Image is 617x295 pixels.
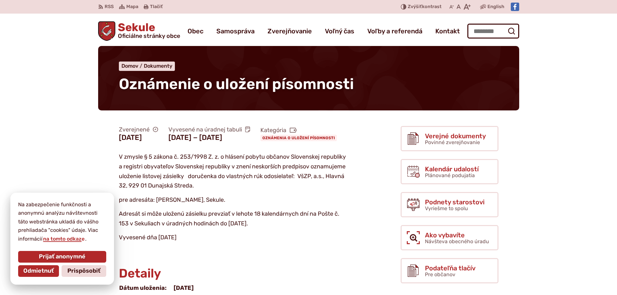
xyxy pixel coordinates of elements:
[144,63,172,69] a: Dokumenty
[42,236,85,242] a: na tomto odkaze
[325,22,354,40] a: Voľný čas
[105,3,114,11] span: RSS
[67,267,100,275] span: Prispôsobiť
[401,126,498,151] a: Verejné dokumenty Povinné zverejňovanie
[121,63,144,69] a: Domov
[425,139,480,145] span: Povinné zverejňovanie
[188,22,203,40] a: Obec
[425,199,485,206] span: Podnety starostovi
[118,33,180,39] span: Oficiálne stránky obce
[119,133,158,142] figcaption: [DATE]
[367,22,422,40] a: Voľby a referendá
[401,159,498,184] a: Kalendár udalostí Plánované podujatia
[119,267,349,280] h2: Detaily
[168,133,250,142] figcaption: [DATE] − [DATE]
[425,172,475,178] span: Plánované podujatia
[425,132,486,140] span: Verejné dokumenty
[487,3,504,11] span: English
[119,195,349,205] p: pre adresáta: [PERSON_NAME], Sekule.
[126,3,138,11] span: Mapa
[486,3,506,11] a: English
[98,21,116,41] img: Prejsť na domovskú stránku
[401,192,498,217] a: Podnety starostovi Vyriešme to spolu
[260,127,339,134] span: Kategória
[119,283,174,293] th: Dátum uloženia:
[119,152,349,191] p: V zmysle § 5 zákona č. 253/1998 Z. z. o hlásení pobytu občanov Slovenskej republiky a registri ob...
[62,265,106,277] button: Prispôsobiť
[18,265,59,277] button: Odmietnuť
[18,200,106,243] p: Na zabezpečenie funkčnosti a anonymnú analýzu návštevnosti táto webstránka ukladá do vášho prehli...
[119,126,158,133] span: Zverejnené
[39,253,86,260] span: Prijať anonymné
[268,22,312,40] a: Zverejňovanie
[150,4,163,10] span: Tlačiť
[425,232,489,239] span: Ako vybavíte
[119,209,349,228] p: Adresát si môže uloženú zásielku prevziať v lehote 18 kalendárnych dní na Pošte č. 153 v Sekuliac...
[408,4,422,9] span: Zvýšiť
[168,126,250,133] span: Vyvesené na úradnej tabuli
[260,135,337,141] a: Oznámenia o uložení písomnosti
[119,233,349,243] p: Vyvesené dňa [DATE]
[408,4,441,10] span: kontrast
[18,251,106,263] button: Prijať anonymné
[119,75,354,93] span: Oznámenie o uložení písomnosti
[511,3,519,11] img: Prejsť na Facebook stránku
[425,238,489,244] span: Návšteva obecného úradu
[216,22,255,40] a: Samospráva
[115,22,180,39] span: Sekule
[121,63,138,69] span: Domov
[425,165,479,173] span: Kalendár udalostí
[425,265,475,272] span: Podateľňa tlačív
[401,225,498,250] a: Ako vybavíte Návšteva obecného úradu
[401,258,498,283] a: Podateľňa tlačív Pre občanov
[425,205,468,211] span: Vyriešme to spolu
[174,284,194,291] strong: [DATE]
[23,267,54,275] span: Odmietnuť
[435,22,460,40] a: Kontakt
[425,271,455,278] span: Pre občanov
[98,21,180,41] a: Logo Sekule, prejsť na domovskú stránku.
